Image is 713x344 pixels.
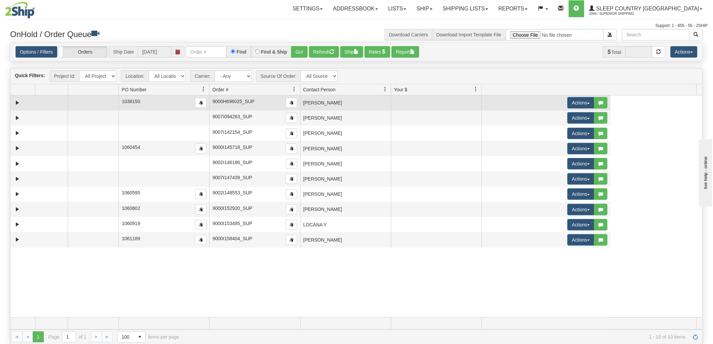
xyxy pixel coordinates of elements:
[289,84,300,95] a: Order # filter column settings
[287,0,328,17] a: Settings
[122,221,141,226] span: 1060919
[671,46,697,58] button: Actions
[567,173,594,185] button: Actions
[13,129,22,137] a: Expand
[122,145,141,150] span: 1060454
[438,0,493,17] a: Shipping lists
[15,46,57,58] a: Options / Filters
[213,114,252,119] span: 9007I094263_SUP
[13,160,22,168] a: Expand
[328,0,383,17] a: Addressbook
[595,6,699,11] span: Sleep Country [GEOGRAPHIC_DATA]
[195,220,207,230] button: Copy to clipboard
[5,2,35,19] img: logo2044.jpg
[15,72,45,79] label: Quick Filters:
[13,114,22,122] a: Expand
[213,236,252,241] span: 9000I158404_SUP
[389,32,428,37] a: Download Carriers
[689,29,703,40] button: Search
[567,128,594,139] button: Actions
[567,97,594,108] button: Actions
[567,234,594,246] button: Actions
[286,205,297,215] button: Copy to clipboard
[195,189,207,199] button: Copy to clipboard
[567,188,594,200] button: Actions
[13,144,22,153] a: Expand
[13,236,22,244] a: Expand
[365,46,391,58] button: Rates
[340,46,363,58] button: Ship
[134,332,145,342] span: select
[589,10,640,17] span: 2044 / Superior Shipping
[237,50,247,54] label: Find
[436,32,501,37] a: Download Import Template File
[256,70,301,82] span: Source Of Order:
[567,158,594,169] button: Actions
[286,174,297,184] button: Copy to clipboard
[117,331,179,343] span: items per page
[10,29,351,39] h3: OnHold / Order Queue
[33,332,43,342] span: Page 1
[5,23,708,29] div: Support: 1 - 855 - 55 - 2SHIP
[190,70,215,82] span: Carrier:
[303,86,336,93] span: Contact Person
[122,190,141,195] span: 1060595
[195,205,207,215] button: Copy to clipboard
[5,6,62,11] div: live help - online
[286,189,297,199] button: Copy to clipboard
[286,128,297,138] button: Copy to clipboard
[690,332,701,342] a: Refresh
[602,46,626,58] span: Total
[300,171,391,187] td: [PERSON_NAME]
[286,159,297,169] button: Copy to clipboard
[213,221,252,226] span: 9000I153495_SUP
[213,175,252,180] span: 9007I147439_SUP
[213,129,252,135] span: 9007I142154_SUP
[584,0,708,17] a: Sleep Country [GEOGRAPHIC_DATA] 2044 / Superior Shipping
[286,144,297,154] button: Copy to clipboard
[122,86,147,93] span: PO Number
[213,190,252,195] span: 9002I148553_SUP
[470,84,482,95] a: Your $ filter column settings
[122,236,141,241] span: 1061189
[213,206,252,211] span: 9000I152920_SUP
[122,206,141,211] span: 1060802
[379,84,391,95] a: Contact Person filter column settings
[49,331,87,343] span: Page of 1
[186,46,226,58] input: Order #
[121,70,149,82] span: Location:
[300,232,391,247] td: [PERSON_NAME]
[286,98,297,108] button: Copy to clipboard
[411,0,437,17] a: Ship
[286,220,297,230] button: Copy to clipboard
[300,187,391,202] td: [PERSON_NAME]
[300,141,391,156] td: [PERSON_NAME]
[286,113,297,123] button: Copy to clipboard
[300,126,391,141] td: [PERSON_NAME]
[62,332,76,342] input: Page 1
[213,99,255,104] span: 9000H696025_SUP
[291,46,308,58] button: Go!
[122,99,141,104] span: 1038150
[383,0,411,17] a: Lists
[300,217,391,232] td: LOCANA Y
[392,46,419,58] button: Report
[10,68,703,84] div: grid toolbar
[622,29,690,40] input: Search
[567,112,594,124] button: Actions
[13,205,22,214] a: Expand
[300,111,391,126] td: [PERSON_NAME]
[195,144,207,154] button: Copy to clipboard
[567,204,594,215] button: Actions
[13,220,22,229] a: Expand
[300,156,391,171] td: [PERSON_NAME]
[195,235,207,245] button: Copy to clipboard
[394,86,407,93] span: Your $
[50,70,79,82] span: Project Id:
[697,137,712,206] iframe: chat widget
[189,334,686,340] span: 1 - 10 of 10 items
[567,143,594,154] button: Actions
[300,95,391,111] td: [PERSON_NAME]
[122,334,130,340] span: 100
[213,145,252,150] span: 9000I145718_SUP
